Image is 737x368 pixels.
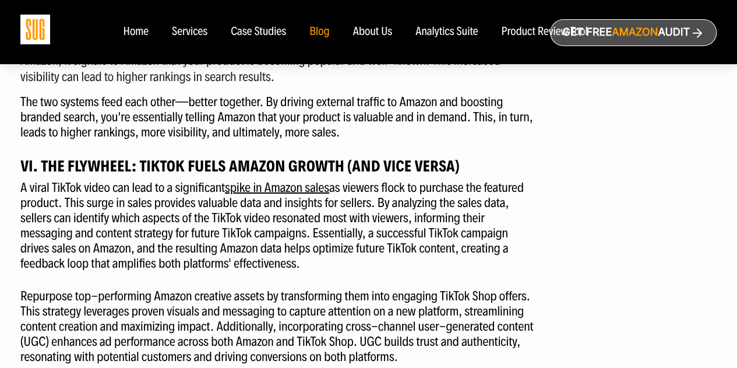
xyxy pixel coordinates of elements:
p: The two systems feed each other—better together. By driving external traffic to Amazon and boosti... [20,94,538,140]
a: spike in Amazon sales [225,180,329,195]
a: Services [172,26,207,38]
a: Analytics Suite [415,26,478,38]
strong: VI. The Flywheel: TikTok Fuels Amazon Growth (and Vice Versa) [20,156,459,176]
p: A viral TikTok video can lead to a significant as viewers flock to purchase the featured product.... [20,180,538,271]
span: Amazon [612,26,658,38]
a: Get freeAmazonAudit [550,19,717,46]
p: Repurpose top-performing Amazon creative assets by transforming them into engaging TikTok Shop of... [20,289,538,365]
a: Case Studies [231,26,286,38]
img: Sug [20,15,50,44]
a: Home [123,26,148,38]
a: About Us [353,26,393,38]
a: Blog [309,26,330,38]
a: Product Review Tool [501,26,587,38]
